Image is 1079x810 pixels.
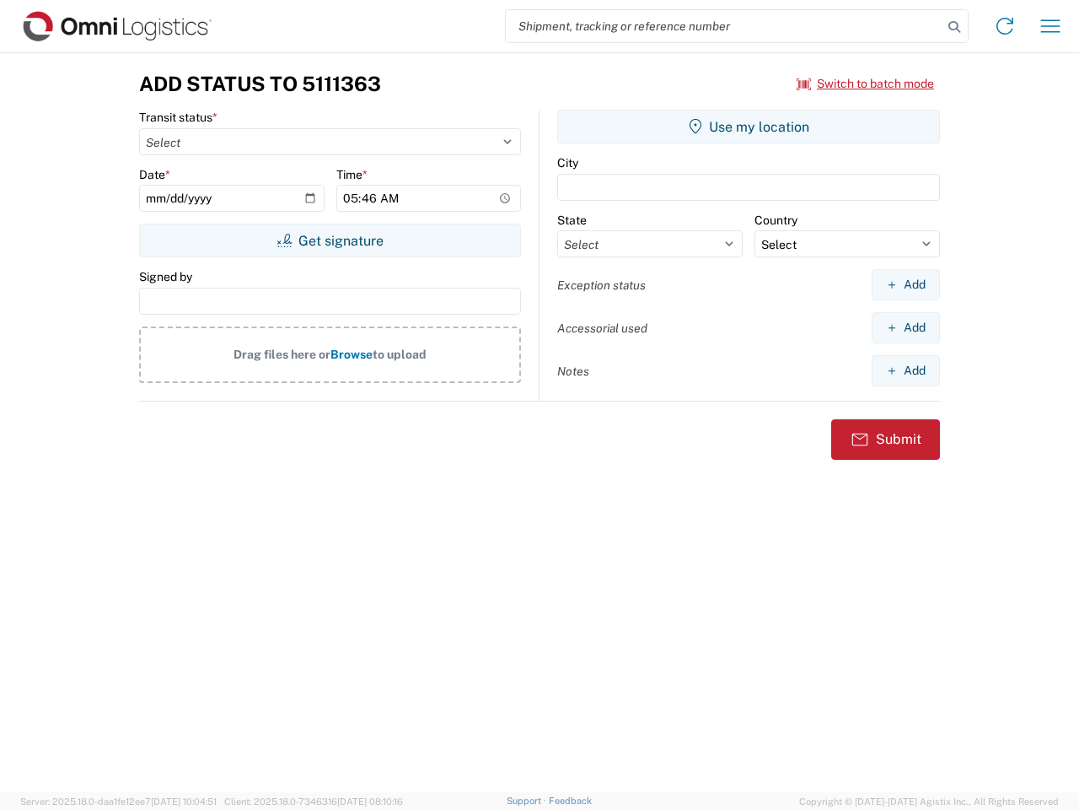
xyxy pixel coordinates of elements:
[799,794,1059,809] span: Copyright © [DATE]-[DATE] Agistix Inc., All Rights Reserved
[151,796,217,807] span: [DATE] 10:04:51
[549,796,592,806] a: Feedback
[557,278,646,293] label: Exception status
[373,348,427,361] span: to upload
[139,72,381,96] h3: Add Status to 5111363
[139,224,521,257] button: Get signature
[557,110,940,143] button: Use my location
[872,269,940,300] button: Add
[831,419,940,460] button: Submit
[754,213,797,228] label: Country
[872,355,940,386] button: Add
[139,167,170,182] label: Date
[139,269,192,284] label: Signed by
[337,796,403,807] span: [DATE] 08:10:16
[224,796,403,807] span: Client: 2025.18.0-7346316
[234,348,330,361] span: Drag files here or
[557,364,589,379] label: Notes
[336,167,368,182] label: Time
[139,110,217,125] label: Transit status
[20,796,217,807] span: Server: 2025.18.0-daa1fe12ee7
[872,312,940,343] button: Add
[506,10,942,42] input: Shipment, tracking or reference number
[330,348,373,361] span: Browse
[557,155,578,170] label: City
[507,796,549,806] a: Support
[557,321,647,336] label: Accessorial used
[797,70,934,98] button: Switch to batch mode
[557,213,587,228] label: State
